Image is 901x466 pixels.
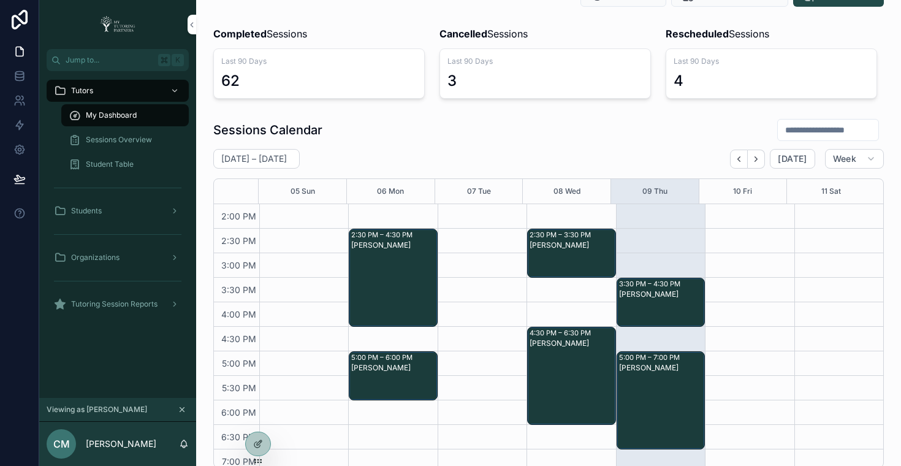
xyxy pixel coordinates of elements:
[666,26,769,41] span: Sessions
[821,179,841,204] button: 11 Sat
[530,328,594,338] div: 4:30 PM – 6:30 PM
[730,150,748,169] button: Back
[733,179,752,204] button: 10 Fri
[218,285,259,295] span: 3:30 PM
[221,153,287,165] h2: [DATE] – [DATE]
[351,353,416,362] div: 5:00 PM – 6:00 PM
[213,28,267,40] strong: Completed
[666,28,729,40] strong: Rescheduled
[528,229,615,277] div: 2:30 PM – 3:30 PM[PERSON_NAME]
[47,293,189,315] a: Tutoring Session Reports
[221,71,240,91] div: 62
[349,229,436,326] div: 2:30 PM – 4:30 PM[PERSON_NAME]
[833,153,856,164] span: Week
[218,407,259,418] span: 6:00 PM
[221,56,417,66] span: Last 90 Days
[61,129,189,151] a: Sessions Overview
[219,358,259,369] span: 5:00 PM
[553,179,580,204] button: 08 Wed
[86,438,156,450] p: [PERSON_NAME]
[619,353,683,362] div: 5:00 PM – 7:00 PM
[66,55,153,65] span: Jump to...
[219,383,259,393] span: 5:30 PM
[530,338,614,348] div: [PERSON_NAME]
[218,432,259,442] span: 6:30 PM
[351,363,436,373] div: [PERSON_NAME]
[47,405,147,414] span: Viewing as [PERSON_NAME]
[377,179,404,204] button: 06 Mon
[674,71,683,91] div: 4
[86,110,137,120] span: My Dashboard
[748,150,765,169] button: Next
[778,153,807,164] span: [DATE]
[619,279,683,289] div: 3:30 PM – 4:30 PM
[447,56,643,66] span: Last 90 Days
[47,246,189,269] a: Organizations
[71,299,158,309] span: Tutoring Session Reports
[71,253,120,262] span: Organizations
[617,278,704,326] div: 3:30 PM – 4:30 PM[PERSON_NAME]
[173,55,183,65] span: K
[467,179,491,204] button: 07 Tue
[439,28,487,40] strong: Cancelled
[218,211,259,221] span: 2:00 PM
[770,149,815,169] button: [DATE]
[447,71,457,91] div: 3
[96,15,139,34] img: App logo
[528,327,615,424] div: 4:30 PM – 6:30 PM[PERSON_NAME]
[218,235,259,246] span: 2:30 PM
[619,289,704,299] div: [PERSON_NAME]
[530,230,594,240] div: 2:30 PM – 3:30 PM
[825,149,884,169] button: Week
[674,56,869,66] span: Last 90 Days
[642,179,667,204] button: 09 Thu
[619,363,704,373] div: [PERSON_NAME]
[218,334,259,344] span: 4:30 PM
[47,49,189,71] button: Jump to...K
[213,26,307,41] span: Sessions
[213,121,322,139] h1: Sessions Calendar
[61,153,189,175] a: Student Table
[617,352,704,449] div: 5:00 PM – 7:00 PM[PERSON_NAME]
[47,80,189,102] a: Tutors
[218,309,259,319] span: 4:00 PM
[71,206,102,216] span: Students
[439,26,528,41] span: Sessions
[351,230,416,240] div: 2:30 PM – 4:30 PM
[71,86,93,96] span: Tutors
[218,260,259,270] span: 3:00 PM
[86,135,152,145] span: Sessions Overview
[530,240,614,250] div: [PERSON_NAME]
[53,437,70,451] span: CM
[61,104,189,126] a: My Dashboard
[349,352,436,400] div: 5:00 PM – 6:00 PM[PERSON_NAME]
[39,71,196,331] div: scrollable content
[47,200,189,222] a: Students
[291,179,315,204] button: 05 Sun
[351,240,436,250] div: [PERSON_NAME]
[86,159,134,169] span: Student Table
